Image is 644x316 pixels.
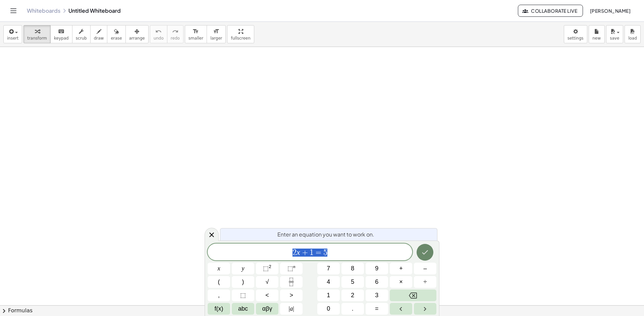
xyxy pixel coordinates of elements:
[27,36,47,41] span: transform
[72,25,91,43] button: scrub
[54,36,69,41] span: keypad
[399,264,403,273] span: +
[390,263,412,274] button: Plus
[297,248,300,257] var: x
[317,303,340,315] button: 0
[167,25,183,43] button: redoredo
[94,36,104,41] span: draw
[568,36,584,41] span: settings
[314,249,323,257] span: =
[518,5,583,17] button: Collaborate Live
[366,303,388,315] button: Equals
[366,289,388,301] button: 3
[242,264,245,273] span: y
[218,291,220,300] span: ,
[417,244,433,261] button: Done
[327,277,330,286] span: 4
[375,264,378,273] span: 9
[232,263,254,274] button: y
[366,263,388,274] button: 9
[171,36,180,41] span: redo
[263,265,269,272] span: ⬚
[265,291,269,300] span: <
[390,303,412,315] button: Left arrow
[287,265,293,272] span: ⬚
[150,25,167,43] button: undoundo
[76,36,87,41] span: scrub
[277,230,374,239] span: Enter an equation you want to work on.
[256,263,278,274] button: Squared
[280,289,303,301] button: Greater than
[172,28,178,36] i: redo
[256,289,278,301] button: Less than
[215,304,223,313] span: f(x)
[300,249,310,257] span: +
[414,276,436,288] button: Divide
[375,304,379,313] span: =
[155,28,162,36] i: undo
[185,25,207,43] button: format_sizesmaller
[424,277,427,286] span: ÷
[232,303,254,315] button: Alphabet
[293,264,296,269] sup: n
[628,36,637,41] span: load
[240,291,246,300] span: ⬚
[352,304,354,313] span: .
[129,36,145,41] span: arrange
[327,291,330,300] span: 1
[327,264,330,273] span: 7
[564,25,587,43] button: settings
[327,304,330,313] span: 0
[423,264,427,273] span: –
[231,36,250,41] span: fullscreen
[242,277,244,286] span: )
[589,25,605,43] button: new
[317,289,340,301] button: 1
[289,305,290,312] span: |
[58,28,64,36] i: keyboard
[310,249,314,257] span: 1
[351,277,354,286] span: 5
[584,5,636,17] button: [PERSON_NAME]
[50,25,72,43] button: keyboardkeypad
[366,276,388,288] button: 6
[193,28,199,36] i: format_size
[524,8,577,14] span: Collaborate Live
[107,25,125,43] button: erase
[351,291,354,300] span: 2
[414,303,436,315] button: Right arrow
[8,5,19,16] button: Toggle navigation
[292,249,297,257] span: 2
[208,289,230,301] button: ,
[227,25,254,43] button: fullscreen
[111,36,122,41] span: erase
[280,303,303,315] button: Absolute value
[189,36,203,41] span: smaller
[341,303,364,315] button: .
[90,25,108,43] button: draw
[399,277,403,286] span: ×
[207,25,226,43] button: format_sizelarger
[3,25,22,43] button: insert
[256,303,278,315] button: Greek alphabet
[610,36,619,41] span: save
[341,263,364,274] button: 8
[23,25,51,43] button: transform
[262,304,272,313] span: αβγ
[317,276,340,288] button: 4
[266,277,269,286] span: √
[27,7,60,14] a: Whiteboards
[351,264,354,273] span: 8
[218,277,220,286] span: (
[218,264,220,273] span: x
[375,291,378,300] span: 3
[293,305,294,312] span: |
[414,263,436,274] button: Minus
[289,304,294,313] span: a
[280,263,303,274] button: Superscript
[592,36,601,41] span: new
[390,289,436,301] button: Backspace
[341,289,364,301] button: 2
[590,8,631,14] span: [PERSON_NAME]
[390,276,412,288] button: Times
